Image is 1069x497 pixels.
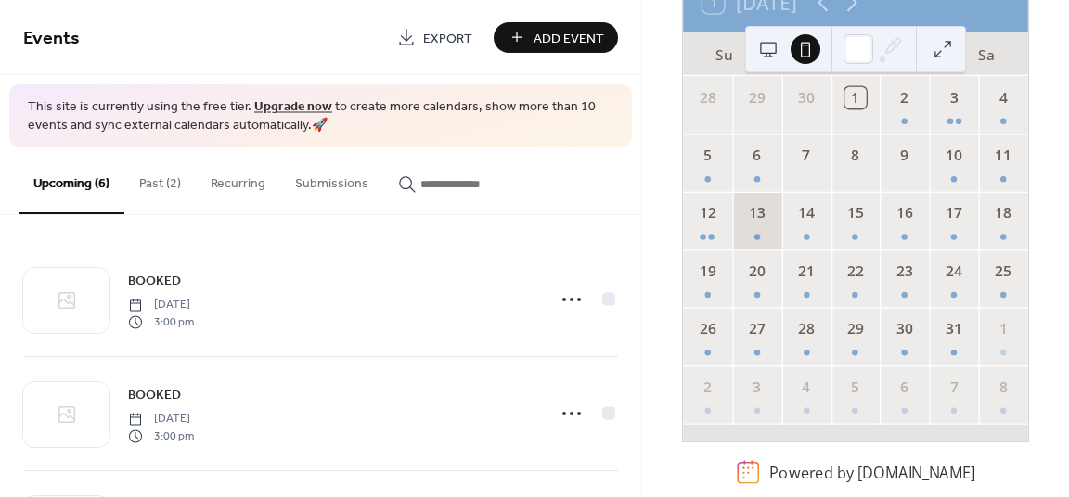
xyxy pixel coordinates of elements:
[128,411,194,427] span: [DATE]
[697,145,718,166] div: 5
[534,29,604,48] span: Add Event
[844,376,866,398] div: 5
[254,95,332,120] a: Upgrade now
[746,318,767,339] div: 27
[746,376,767,398] div: 3
[124,147,196,212] button: Past (2)
[993,145,1014,166] div: 11
[944,87,965,108] div: 3
[697,318,718,339] div: 26
[746,87,767,108] div: 29
[944,261,965,282] div: 24
[128,427,194,444] span: 3:00 pm
[128,384,181,405] a: BOOKED
[894,203,915,224] div: 16
[993,376,1014,398] div: 8
[844,145,866,166] div: 8
[795,261,817,282] div: 21
[993,87,1014,108] div: 4
[423,29,472,48] span: Export
[795,203,817,224] div: 14
[894,145,915,166] div: 9
[196,147,280,212] button: Recurring
[697,87,718,108] div: 28
[19,147,124,214] button: Upcoming (6)
[128,386,181,405] span: BOOKED
[944,376,965,398] div: 7
[894,318,915,339] div: 30
[746,261,767,282] div: 20
[795,87,817,108] div: 30
[894,376,915,398] div: 6
[702,32,746,76] div: Su
[23,20,80,57] span: Events
[993,318,1014,339] div: 1
[697,261,718,282] div: 19
[857,462,975,482] a: [DOMAIN_NAME]
[944,145,965,166] div: 10
[844,261,866,282] div: 22
[697,376,718,398] div: 2
[993,203,1014,224] div: 18
[28,98,613,134] span: This site is currently using the free tier. to create more calendars, show more than 10 events an...
[128,297,194,313] span: [DATE]
[494,22,618,53] button: Add Event
[844,318,866,339] div: 29
[944,203,965,224] div: 17
[965,32,1009,76] div: Sa
[697,203,718,224] div: 12
[844,203,866,224] div: 15
[795,318,817,339] div: 28
[944,318,965,339] div: 31
[128,270,181,291] a: BOOKED
[128,313,194,330] span: 3:00 pm
[795,376,817,398] div: 4
[894,261,915,282] div: 23
[894,87,915,108] div: 2
[844,87,866,108] div: 1
[993,261,1014,282] div: 25
[280,147,383,212] button: Submissions
[128,272,181,291] span: BOOKED
[383,22,486,53] a: Export
[769,462,975,482] div: Powered by
[746,145,767,166] div: 6
[795,145,817,166] div: 7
